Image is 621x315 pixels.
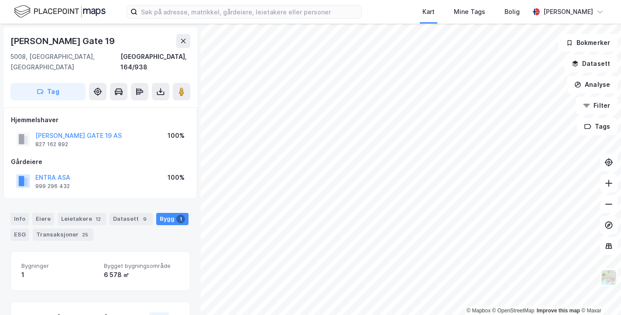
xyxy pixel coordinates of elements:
[110,213,153,225] div: Datasett
[422,7,435,17] div: Kart
[33,229,93,241] div: Transaksjoner
[467,308,491,314] a: Mapbox
[577,118,618,135] button: Tags
[35,183,70,190] div: 999 296 432
[35,141,68,148] div: 827 162 892
[21,270,97,280] div: 1
[10,229,29,241] div: ESG
[104,270,179,280] div: 6 578 ㎡
[492,308,535,314] a: OpenStreetMap
[564,55,618,72] button: Datasett
[11,115,190,125] div: Hjemmelshaver
[11,157,190,167] div: Gårdeiere
[577,273,621,315] iframe: Chat Widget
[32,213,54,225] div: Eiere
[576,97,618,114] button: Filter
[504,7,520,17] div: Bolig
[21,262,97,270] span: Bygninger
[10,34,117,48] div: [PERSON_NAME] Gate 19
[559,34,618,51] button: Bokmerker
[14,4,106,19] img: logo.f888ab2527a4732fd821a326f86c7f29.svg
[537,308,580,314] a: Improve this map
[10,213,29,225] div: Info
[137,5,361,18] input: Søk på adresse, matrikkel, gårdeiere, leietakere eller personer
[168,172,185,183] div: 100%
[600,269,617,286] img: Z
[80,230,90,239] div: 25
[141,215,149,223] div: 9
[10,51,120,72] div: 5008, [GEOGRAPHIC_DATA], [GEOGRAPHIC_DATA]
[94,215,103,223] div: 12
[58,213,106,225] div: Leietakere
[567,76,618,93] button: Analyse
[120,51,190,72] div: [GEOGRAPHIC_DATA], 164/938
[543,7,593,17] div: [PERSON_NAME]
[104,262,179,270] span: Bygget bygningsområde
[176,215,185,223] div: 1
[156,213,189,225] div: Bygg
[577,273,621,315] div: Kontrollprogram for chat
[454,7,485,17] div: Mine Tags
[168,130,185,141] div: 100%
[10,83,86,100] button: Tag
